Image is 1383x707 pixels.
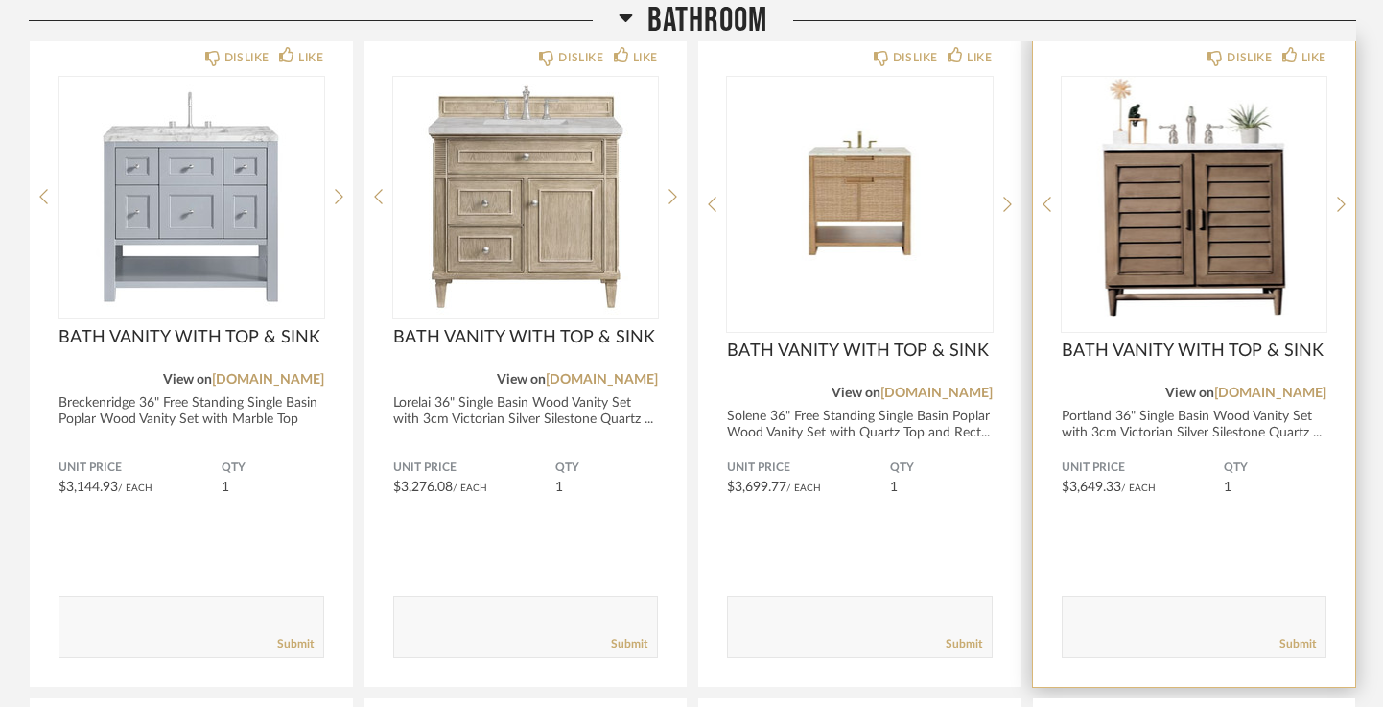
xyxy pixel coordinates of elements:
[633,48,658,67] div: LIKE
[832,387,880,400] span: View on
[1062,77,1327,317] div: 0
[890,481,898,494] span: 1
[727,77,993,317] div: 0
[611,636,647,652] a: Submit
[118,483,152,493] span: / Each
[59,77,324,317] img: undefined
[727,341,993,362] span: BATH VANITY WITH TOP & SINK
[1279,636,1316,652] a: Submit
[1062,409,1327,441] div: Portland 36" Single Basin Wood Vanity Set with 3cm Victorian Silver Silestone Quartz ...
[497,373,546,387] span: View on
[1121,483,1156,493] span: / Each
[222,481,229,494] span: 1
[59,395,324,444] div: Breckenridge 36" Free Standing Single Basin Poplar Wood Vanity Set with Marble Top an...
[555,460,658,476] span: QTY
[727,77,993,317] img: undefined
[727,460,890,476] span: Unit Price
[558,48,603,67] div: DISLIKE
[393,395,659,428] div: Lorelai 36" Single Basin Wood Vanity Set with 3cm Victorian Silver Silestone Quartz ...
[890,460,993,476] span: QTY
[59,327,324,348] span: BATH VANITY WITH TOP & SINK
[1062,481,1121,494] span: $3,649.33
[1062,77,1327,317] img: undefined
[1214,387,1326,400] a: [DOMAIN_NAME]
[727,409,993,441] div: Solene 36" Free Standing Single Basin Poplar Wood Vanity Set with Quartz Top and Rect...
[946,636,982,652] a: Submit
[727,481,786,494] span: $3,699.77
[393,327,659,348] span: BATH VANITY WITH TOP & SINK
[224,48,270,67] div: DISLIKE
[1227,48,1272,67] div: DISLIKE
[393,77,659,317] img: undefined
[555,481,563,494] span: 1
[59,481,118,494] span: $3,144.93
[786,483,821,493] span: / Each
[298,48,323,67] div: LIKE
[1062,460,1225,476] span: Unit Price
[393,481,453,494] span: $3,276.08
[880,387,993,400] a: [DOMAIN_NAME]
[1165,387,1214,400] span: View on
[163,373,212,387] span: View on
[212,373,324,387] a: [DOMAIN_NAME]
[1301,48,1326,67] div: LIKE
[1224,481,1231,494] span: 1
[277,636,314,652] a: Submit
[453,483,487,493] span: / Each
[222,460,324,476] span: QTY
[59,460,222,476] span: Unit Price
[546,373,658,387] a: [DOMAIN_NAME]
[893,48,938,67] div: DISLIKE
[967,48,992,67] div: LIKE
[1062,341,1327,362] span: BATH VANITY WITH TOP & SINK
[1224,460,1326,476] span: QTY
[393,460,556,476] span: Unit Price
